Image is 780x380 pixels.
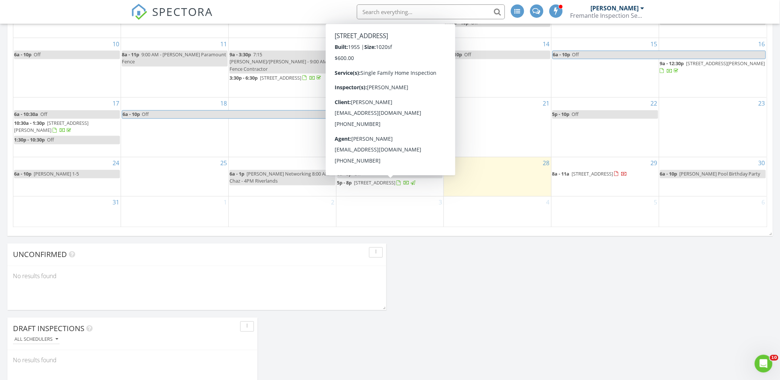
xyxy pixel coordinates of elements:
[757,38,767,50] a: Go to August 16, 2025
[121,38,229,98] td: Go to August 11, 2025
[552,38,659,98] td: Go to August 15, 2025
[337,180,352,186] span: 5p - 8p
[337,120,361,127] span: 12p - 2:30p
[444,157,552,197] td: Go to August 28, 2025
[337,119,443,128] a: 12p - 2:30p [STREET_ADDRESS]
[230,171,329,184] span: [PERSON_NAME] Networking 8:00 AM Chaz - 4PM Riverlands
[219,38,228,50] a: Go to August 11, 2025
[660,171,677,177] span: 6a - 10p
[230,51,327,72] span: 7:15 [PERSON_NAME]/[PERSON_NAME] - 9:00 AM Fence Contractor
[228,157,336,197] td: Go to August 26, 2025
[222,197,228,209] a: Go to September 1, 2025
[13,324,84,334] span: Draft Inspections
[686,60,765,67] span: [STREET_ADDRESS][PERSON_NAME]
[660,60,766,76] a: 9a - 12:30p [STREET_ADDRESS][PERSON_NAME]
[14,119,120,135] a: 10:30a - 1:30p [STREET_ADDRESS][PERSON_NAME]
[228,38,336,98] td: Go to August 12, 2025
[111,157,121,169] a: Go to August 24, 2025
[14,171,31,177] span: 6a - 10p
[552,98,659,157] td: Go to August 22, 2025
[542,38,551,50] a: Go to August 14, 2025
[659,38,767,98] td: Go to August 16, 2025
[13,38,121,98] td: Go to August 10, 2025
[122,111,140,119] span: 6a - 10p
[444,197,552,227] td: Go to September 4, 2025
[40,111,47,118] span: Off
[354,111,423,118] span: [PERSON_NAME] Roofing 10-12
[696,17,703,24] span: Off
[570,12,645,19] div: Fremantle Inspection Services
[649,157,659,169] a: Go to August 29, 2025
[336,157,444,197] td: Go to August 27, 2025
[337,60,361,67] span: 10a - 1:30p
[14,137,45,143] span: 1:30p - 10:30p
[553,51,571,59] span: 6a - 10p
[542,157,551,169] a: Go to August 28, 2025
[230,75,322,81] a: 3:30p - 6:30p [STREET_ADDRESS]
[230,171,244,177] span: 6a - 1p
[13,98,121,157] td: Go to August 17, 2025
[653,197,659,209] a: Go to September 5, 2025
[337,60,429,74] a: 10a - 1:30p 20w608 22nd, Lombard 60148
[228,197,336,227] td: Go to September 2, 2025
[357,77,364,84] span: Off
[47,137,54,143] span: Off
[552,157,659,197] td: Go to August 29, 2025
[121,197,229,227] td: Go to September 1, 2025
[327,157,336,169] a: Go to August 26, 2025
[757,157,767,169] a: Go to August 30, 2025
[649,38,659,50] a: Go to August 15, 2025
[34,51,41,58] span: Off
[660,17,693,24] span: 10:30a - 10:30p
[357,51,364,58] span: Off
[357,4,505,19] input: Search everything...
[14,337,58,342] div: All schedulers
[364,60,429,67] span: 20w608 22nd, Lombard 60148
[230,51,251,58] span: 9a - 3:30p
[437,197,443,209] a: Go to September 3, 2025
[131,10,213,26] a: SPECTORA
[7,350,258,370] div: No results found
[219,98,228,110] a: Go to August 18, 2025
[327,98,336,110] a: Go to August 19, 2025
[591,4,639,12] div: [PERSON_NAME]
[228,98,336,157] td: Go to August 19, 2025
[649,98,659,110] a: Go to August 22, 2025
[121,157,229,197] td: Go to August 25, 2025
[121,98,229,157] td: Go to August 18, 2025
[131,4,147,20] img: The Best Home Inspection Software - Spectora
[153,4,213,19] span: SPECTORA
[337,120,426,127] a: 12p - 2:30p [STREET_ADDRESS]
[13,197,121,227] td: Go to August 31, 2025
[434,157,443,169] a: Go to August 27, 2025
[14,120,88,134] a: 10:30a - 1:30p [STREET_ADDRESS][PERSON_NAME]
[327,38,336,50] a: Go to August 12, 2025
[7,266,386,286] div: No results found
[545,197,551,209] a: Go to September 4, 2025
[122,51,226,65] span: 9:00 AM - [PERSON_NAME] Paramount Fence
[336,38,444,98] td: Go to August 13, 2025
[13,157,121,197] td: Go to August 24, 2025
[260,75,301,81] span: [STREET_ADDRESS]
[471,19,478,26] span: Off
[660,60,684,67] span: 9a - 12:30p
[552,170,658,179] a: 8a - 11a [STREET_ADDRESS]
[337,51,355,58] span: 6a - 10a
[434,98,443,110] a: Go to August 20, 2025
[445,51,462,58] span: 6a - 10p
[336,98,444,157] td: Go to August 20, 2025
[434,38,443,50] a: Go to August 13, 2025
[330,197,336,209] a: Go to September 2, 2025
[572,171,613,177] span: [STREET_ADDRESS]
[337,60,443,76] a: 10a - 1:30p 20w608 22nd, Lombard 60148
[659,98,767,157] td: Go to August 23, 2025
[337,77,355,84] span: 2p - 10p
[572,51,579,58] span: Off
[111,197,121,209] a: Go to August 31, 2025
[34,171,79,177] span: [PERSON_NAME] 1-5
[572,111,579,118] span: Off
[230,75,258,81] span: 3:30p - 6:30p
[122,51,139,58] span: 8a - 11p
[660,60,765,74] a: 9a - 12:30p [STREET_ADDRESS][PERSON_NAME]
[444,38,552,98] td: Go to August 14, 2025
